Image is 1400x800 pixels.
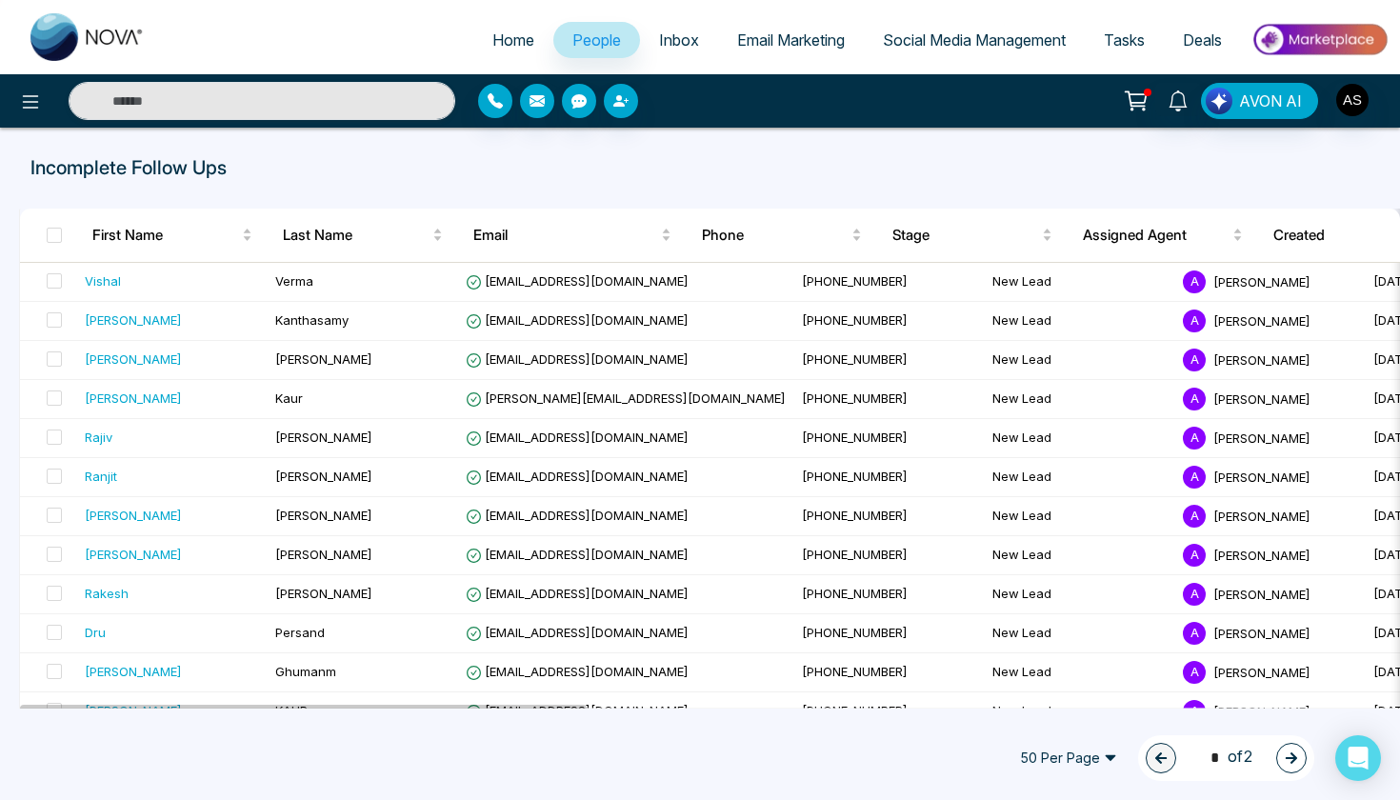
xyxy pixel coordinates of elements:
span: [PHONE_NUMBER] [802,664,908,679]
span: [PERSON_NAME] [1213,664,1310,679]
div: [PERSON_NAME] [85,545,182,564]
span: [PHONE_NUMBER] [802,508,908,523]
span: Persand [275,625,325,640]
span: [PERSON_NAME] [275,430,372,445]
span: Social Media Management [883,30,1066,50]
img: Market-place.gif [1250,18,1389,61]
span: [PERSON_NAME] [1213,390,1310,406]
td: New Lead [985,497,1175,536]
img: Nova CRM Logo [30,13,145,61]
span: Ghumanm [275,664,336,679]
span: [EMAIL_ADDRESS][DOMAIN_NAME] [466,625,689,640]
td: New Lead [985,692,1175,731]
td: New Lead [985,341,1175,380]
th: First Name [77,209,268,262]
span: [PERSON_NAME] [1213,312,1310,328]
span: [PERSON_NAME] [1213,469,1310,484]
a: People [553,22,640,58]
span: Deals [1183,30,1222,50]
span: [PERSON_NAME] [1213,430,1310,445]
span: A [1183,583,1206,606]
span: [PHONE_NUMBER] [802,430,908,445]
a: Home [473,22,553,58]
div: [PERSON_NAME] [85,350,182,369]
span: Last Name [283,224,429,247]
img: User Avatar [1336,84,1369,116]
span: [PERSON_NAME] [275,351,372,367]
div: Ranjit [85,467,117,486]
span: [PERSON_NAME] [1213,273,1310,289]
span: [PHONE_NUMBER] [802,273,908,289]
span: AVON AI [1239,90,1302,112]
td: New Lead [985,536,1175,575]
span: A [1183,427,1206,450]
span: A [1183,544,1206,567]
th: Stage [877,209,1068,262]
span: of 2 [1199,745,1253,770]
span: [PHONE_NUMBER] [802,625,908,640]
th: Phone [687,209,877,262]
span: [PERSON_NAME] [275,469,372,484]
td: New Lead [985,380,1175,419]
span: A [1183,466,1206,489]
td: New Lead [985,419,1175,458]
span: Inbox [659,30,699,50]
span: [PHONE_NUMBER] [802,390,908,406]
span: [PERSON_NAME] [1213,351,1310,367]
span: [EMAIL_ADDRESS][DOMAIN_NAME] [466,703,689,718]
span: Assigned Agent [1083,224,1229,247]
span: A [1183,505,1206,528]
span: [EMAIL_ADDRESS][DOMAIN_NAME] [466,312,689,328]
a: Inbox [640,22,718,58]
div: Rajiv [85,428,112,447]
div: [PERSON_NAME] [85,310,182,330]
span: A [1183,700,1206,723]
span: [PERSON_NAME] [1213,508,1310,523]
td: New Lead [985,302,1175,341]
div: [PERSON_NAME] [85,506,182,525]
span: Verma [275,273,313,289]
span: A [1183,349,1206,371]
span: [PERSON_NAME] [275,586,372,601]
td: New Lead [985,458,1175,497]
button: AVON AI [1201,83,1318,119]
span: [EMAIL_ADDRESS][DOMAIN_NAME] [466,664,689,679]
span: [EMAIL_ADDRESS][DOMAIN_NAME] [466,469,689,484]
span: [EMAIL_ADDRESS][DOMAIN_NAME] [466,273,689,289]
span: Email Marketing [737,30,845,50]
span: [EMAIL_ADDRESS][DOMAIN_NAME] [466,586,689,601]
span: [PHONE_NUMBER] [802,586,908,601]
span: [PERSON_NAME] [1213,586,1310,601]
span: Stage [892,224,1038,247]
span: Home [492,30,534,50]
div: [PERSON_NAME] [85,389,182,408]
div: Vishal [85,271,121,290]
span: First Name [92,224,238,247]
div: Rakesh [85,584,129,603]
span: [EMAIL_ADDRESS][DOMAIN_NAME] [466,508,689,523]
span: [PHONE_NUMBER] [802,469,908,484]
td: New Lead [985,614,1175,653]
th: Email [458,209,687,262]
th: Assigned Agent [1068,209,1258,262]
td: New Lead [985,263,1175,302]
span: [PERSON_NAME] [1213,625,1310,640]
div: [PERSON_NAME] [85,701,182,720]
th: Last Name [268,209,458,262]
a: Tasks [1085,22,1164,58]
span: Kanthasamy [275,312,349,328]
span: [PHONE_NUMBER] [802,312,908,328]
span: [PERSON_NAME] [275,508,372,523]
span: Kaur [275,390,303,406]
span: [PERSON_NAME] [275,547,372,562]
span: [PERSON_NAME] [1213,547,1310,562]
td: New Lead [985,653,1175,692]
span: Phone [702,224,848,247]
span: [PERSON_NAME] [1213,703,1310,718]
span: [EMAIL_ADDRESS][DOMAIN_NAME] [466,430,689,445]
span: A [1183,310,1206,332]
span: Email [473,224,657,247]
span: A [1183,388,1206,410]
span: 50 Per Page [1007,743,1130,773]
div: [PERSON_NAME] [85,662,182,681]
